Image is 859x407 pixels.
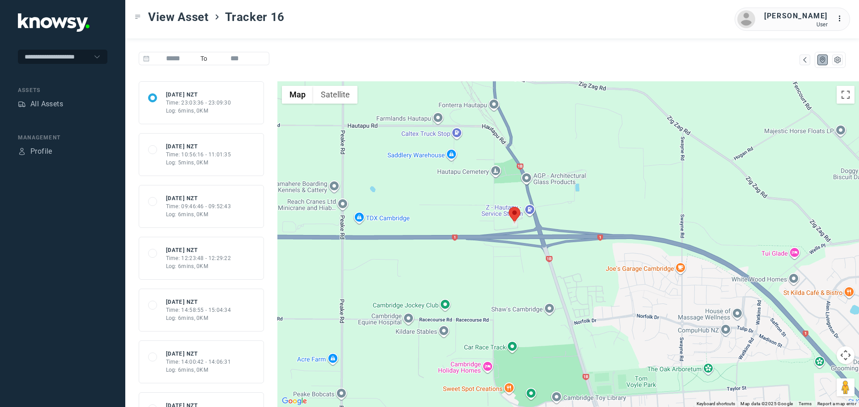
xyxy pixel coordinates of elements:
[166,366,231,374] div: Log: 6mins, 0KM
[213,13,221,21] div: >
[697,401,735,407] button: Keyboard shortcuts
[837,346,855,364] button: Map camera controls
[18,86,107,94] div: Assets
[135,14,141,20] div: Toggle Menu
[166,358,231,366] div: Time: 14:00:42 - 14:06:31
[18,134,107,142] div: Management
[833,56,842,64] div: List
[166,262,231,270] div: Log: 6mins, 0KM
[837,13,847,24] div: :
[737,10,755,28] img: avatar.png
[837,15,846,22] tspan: ...
[313,86,357,104] button: Show satellite imagery
[197,52,211,65] span: To
[30,99,63,109] div: All Assets
[166,91,231,99] div: [DATE] NZT
[166,107,231,115] div: Log: 6mins, 0KM
[280,395,309,407] img: Google
[837,86,855,104] button: Toggle fullscreen view
[166,254,231,262] div: Time: 12:23:48 - 12:29:22
[166,314,231,322] div: Log: 6mins, 0KM
[166,143,231,151] div: [DATE] NZT
[819,56,827,64] div: Map
[18,147,26,155] div: Profile
[166,159,231,167] div: Log: 5mins, 0KM
[280,395,309,407] a: Open this area in Google Maps (opens a new window)
[166,202,231,210] div: Time: 09:46:46 - 09:52:43
[166,99,231,107] div: Time: 23:03:36 - 23:09:30
[166,194,231,202] div: [DATE] NZT
[166,210,231,218] div: Log: 6mins, 0KM
[837,13,847,25] div: :
[817,401,856,406] a: Report a map error
[166,350,231,358] div: [DATE] NZT
[148,9,209,25] span: View Asset
[225,9,285,25] span: Tracker 16
[282,86,313,104] button: Show street map
[166,246,231,254] div: [DATE] NZT
[801,56,809,64] div: Map
[764,21,828,28] div: User
[837,378,855,396] button: Drag Pegman onto the map to open Street View
[166,298,231,306] div: [DATE] NZT
[166,306,231,314] div: Time: 14:58:55 - 15:04:34
[799,401,812,406] a: Terms (opens in new tab)
[740,401,793,406] span: Map data ©2025 Google
[18,99,63,109] a: AssetsAll Assets
[18,13,89,32] img: Application Logo
[30,146,52,157] div: Profile
[18,100,26,108] div: Assets
[166,151,231,159] div: Time: 10:56:16 - 11:01:35
[18,146,52,157] a: ProfileProfile
[764,11,828,21] div: [PERSON_NAME]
